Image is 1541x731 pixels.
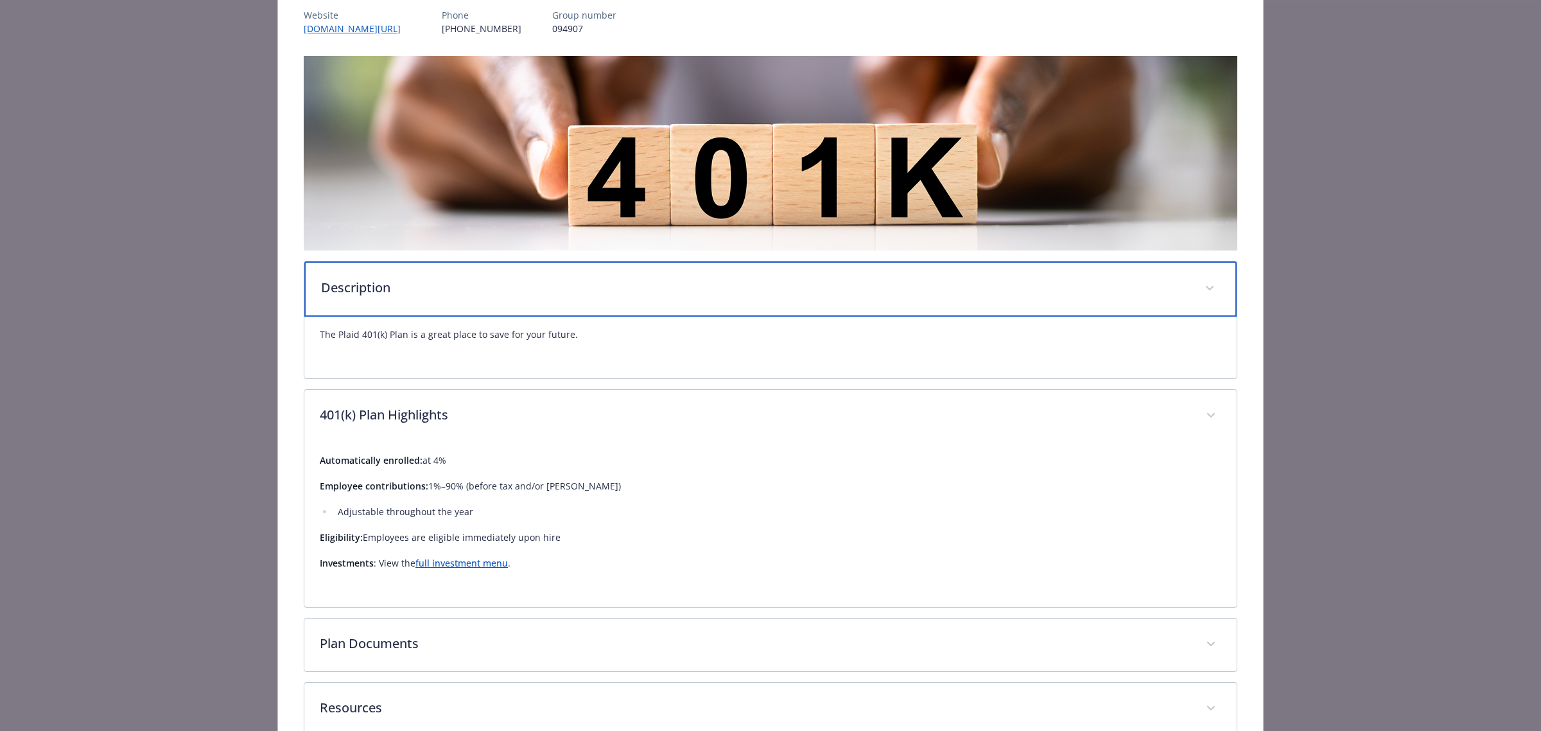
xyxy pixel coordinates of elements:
[552,8,616,22] p: Group number
[334,504,1221,520] li: Adjustable throughout the year
[304,443,1237,607] div: 401(k) Plan Highlights
[320,405,1190,425] p: 401(k) Plan Highlights
[442,8,521,22] p: Phone
[320,557,374,569] strong: Investments
[320,453,1221,468] p: at 4%
[320,531,363,543] strong: Eligibility:
[552,22,616,35] p: 094907
[304,619,1237,671] div: Plan Documents
[321,278,1189,297] p: Description
[320,479,1221,494] p: 1%–90% (before tax and/or [PERSON_NAME])
[442,22,521,35] p: [PHONE_NUMBER]
[320,480,428,492] strong: Employee contributions:
[415,557,508,569] a: full investment menu
[304,317,1237,378] div: Description
[304,390,1237,443] div: 401(k) Plan Highlights
[320,530,1221,545] p: Employees are eligible immediately upon hire
[320,327,1221,342] p: The Plaid 401(k) Plan is a great place to save for your future.
[304,22,411,35] a: [DOMAIN_NAME][URL]
[304,8,411,22] p: Website
[320,634,1190,653] p: Plan Documents
[320,556,1221,571] p: : View the .
[304,261,1237,317] div: Description
[304,56,1237,251] img: banner
[320,698,1190,718] p: Resources
[320,454,422,466] strong: Automatically enrolled:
